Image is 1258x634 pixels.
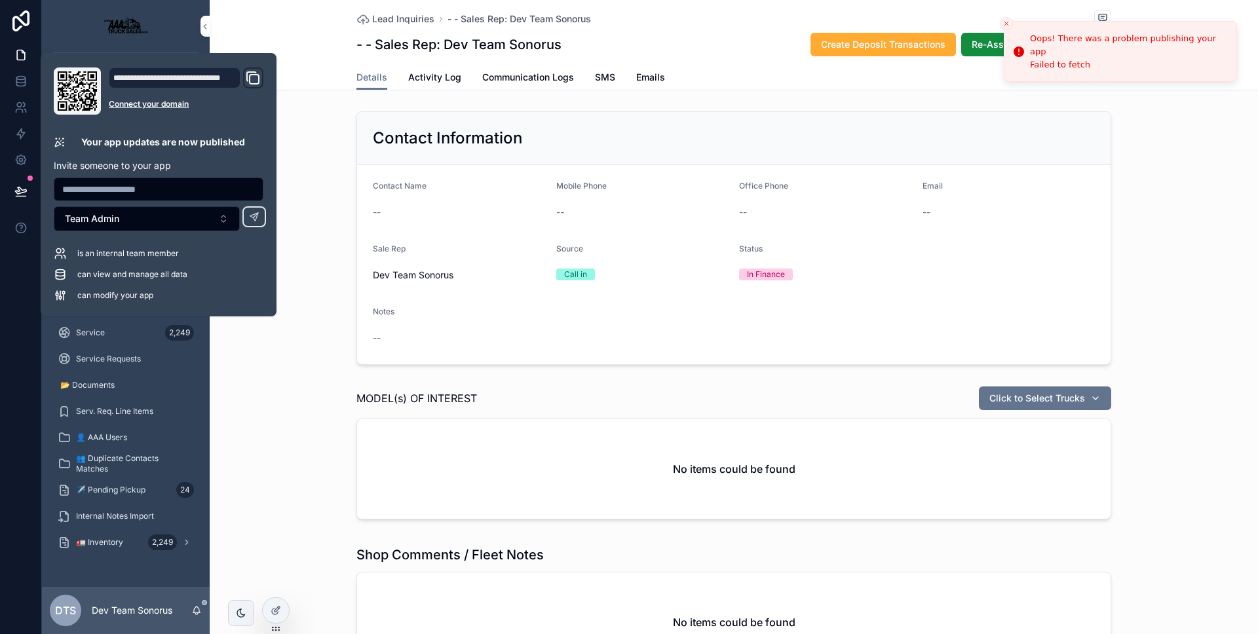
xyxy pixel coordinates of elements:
[77,269,187,280] span: can view and manage all data
[1000,17,1013,30] button: Close toast
[76,453,189,474] span: 👥 Duplicate Contacts Matches
[373,244,406,253] span: Sale Rep
[821,38,945,51] span: Create Deposit Transactions
[1030,32,1226,58] div: Oops! There was a problem publishing your app
[482,71,574,84] span: Communication Logs
[595,65,615,92] a: SMS
[76,327,105,338] span: Service
[92,604,172,617] p: Dev Team Sonorus
[636,71,665,84] span: Emails
[636,65,665,92] a: Emails
[1030,59,1226,71] div: Failed to fetch
[989,392,1085,405] span: Click to Select Trucks
[109,99,263,109] a: Connect your domain
[961,33,1052,56] button: Re-Assign Lead
[448,12,591,26] a: - - Sales Rep: Dev Team Sonorus
[50,504,202,528] a: Internal Notes Import
[55,603,76,618] span: DTS
[77,290,153,301] span: can modify your app
[148,534,177,550] div: 2,249
[76,485,145,495] span: ✈️ Pending Pickup
[109,67,263,115] div: Domain and Custom Link
[97,16,155,37] img: App logo
[356,35,562,54] h1: - - Sales Rep: Dev Team Sonorus
[373,128,522,149] h2: Contact Information
[373,269,453,282] span: Dev Team Sonorus
[76,354,141,364] span: Service Requests
[65,212,119,225] span: Team Admin
[556,244,583,253] span: Source
[373,331,381,345] span: --
[482,65,574,92] a: Communication Logs
[54,159,263,172] p: Invite someone to your app
[76,537,123,548] span: 🚛 Inventory
[42,76,210,571] div: scrollable content
[81,136,245,149] p: Your app updates are now published
[356,390,477,406] span: MODEL(s) OF INTEREST
[979,386,1111,410] button: Click to Select Trucks
[176,482,194,498] div: 24
[356,65,387,90] a: Details
[556,181,607,191] span: Mobile Phone
[810,33,956,56] button: Create Deposit Transactions
[50,478,202,502] a: ✈️ Pending Pickup24
[373,307,394,316] span: Notes
[50,531,202,554] a: 🚛 Inventory2,249
[356,546,544,564] h1: Shop Comments / Fleet Notes
[373,206,381,219] span: --
[50,347,202,371] a: Service Requests
[673,461,795,477] h2: No items could be found
[408,71,461,84] span: Activity Log
[923,181,943,191] span: Email
[372,12,434,26] span: Lead Inquiries
[356,71,387,84] span: Details
[54,206,240,231] button: Select Button
[564,269,587,280] div: Call in
[76,511,154,521] span: Internal Notes Import
[356,12,434,26] a: Lead Inquiries
[50,400,202,423] a: Serv. Req. Line Items
[739,181,788,191] span: Office Phone
[739,244,763,253] span: Status
[50,373,202,397] a: 📂 Documents
[747,269,785,280] div: In Finance
[673,614,795,630] h2: No items could be found
[373,181,427,191] span: Contact Name
[556,206,564,219] span: --
[50,321,202,345] a: Service2,249
[739,206,747,219] span: --
[972,38,1042,51] span: Re-Assign Lead
[50,452,202,475] a: 👥 Duplicate Contacts Matches
[76,432,127,443] span: 👤 AAA Users
[60,380,115,390] span: 📂 Documents
[50,52,202,76] button: Jump to...K
[50,426,202,449] a: 👤 AAA Users
[76,406,153,417] span: Serv. Req. Line Items
[923,206,930,219] span: --
[77,248,179,259] span: is an internal team member
[595,71,615,84] span: SMS
[408,65,461,92] a: Activity Log
[165,325,194,341] div: 2,249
